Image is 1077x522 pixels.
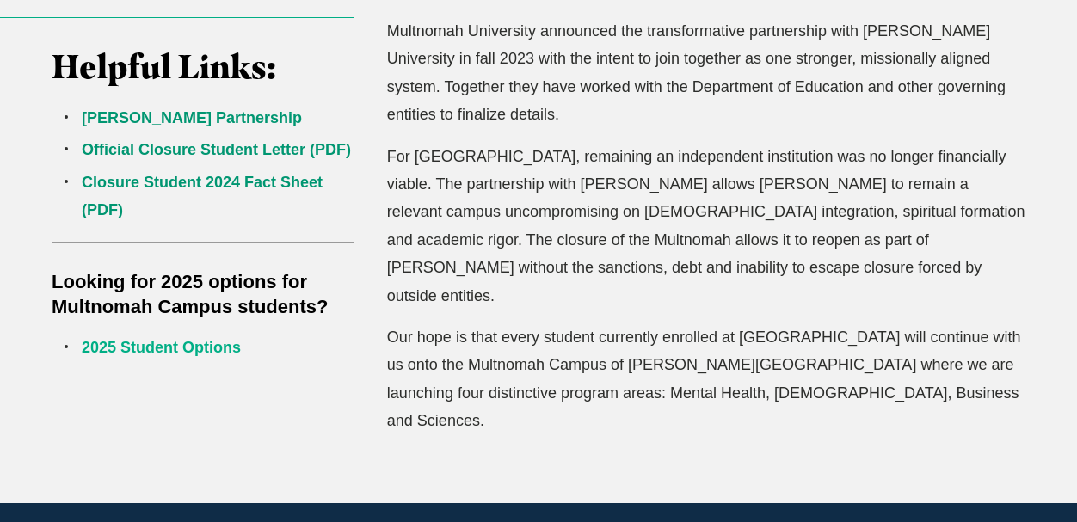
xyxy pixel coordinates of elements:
h5: Looking for 2025 options for Multnomah Campus students? [52,269,354,321]
p: Multnomah University announced the transformative partnership with [PERSON_NAME] University in fa... [387,17,1025,129]
a: 2025 Student Options [82,339,241,356]
h3: Helpful Links: [52,47,354,87]
p: For [GEOGRAPHIC_DATA], remaining an independent institution was no longer financially viable. The... [387,143,1025,310]
a: Official Closure Student Letter (PDF) [82,141,351,158]
a: Closure Student 2024 Fact Sheet (PDF) [82,174,323,218]
p: Our hope is that every student currently enrolled at [GEOGRAPHIC_DATA] will continue with us onto... [387,323,1025,435]
a: [PERSON_NAME] Partnership [82,109,302,126]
